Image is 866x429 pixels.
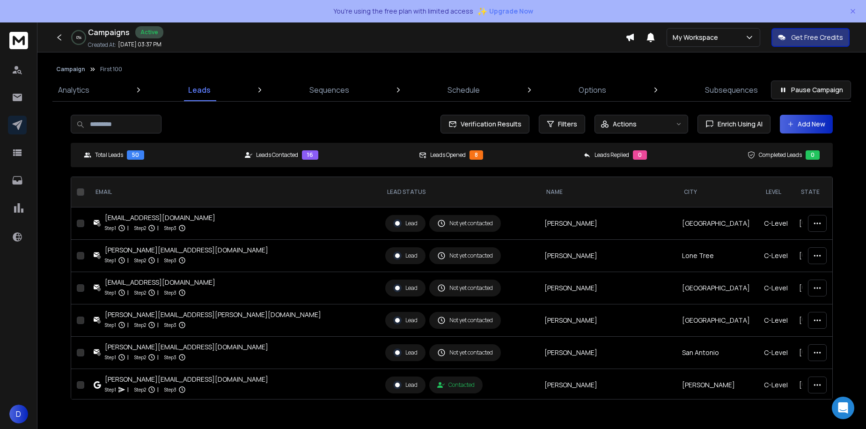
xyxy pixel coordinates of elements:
button: Filters [539,115,585,133]
p: | [157,320,159,330]
div: [EMAIL_ADDRESS][DOMAIN_NAME] [105,278,215,287]
p: Step 1 [105,320,116,330]
div: [PERSON_NAME][EMAIL_ADDRESS][DOMAIN_NAME] [105,375,268,384]
td: [US_STATE] [793,337,844,369]
p: Leads [188,84,211,96]
p: Leads Replied [594,151,629,159]
td: [GEOGRAPHIC_DATA] [676,304,758,337]
td: [PERSON_NAME] [539,337,676,369]
td: C-Level [758,304,793,337]
a: Analytics [52,79,95,101]
button: Add New [780,115,833,133]
div: Not yet contacted [437,284,493,292]
th: city [676,177,758,207]
p: | [127,223,129,233]
p: Step 1 [105,288,116,297]
p: Sequences [309,84,349,96]
p: Step 3 [164,320,176,330]
td: Lone Tree [676,240,758,272]
td: [US_STATE] [793,240,844,272]
p: Step 3 [164,256,176,265]
p: Completed Leads [759,151,802,159]
button: Enrich Using AI [697,115,771,133]
p: Step 2 [134,353,146,362]
td: [PERSON_NAME] [539,369,676,401]
p: My Workspace [673,33,722,42]
button: ✨Upgrade Now [477,2,533,21]
p: Step 3 [164,288,176,297]
span: Upgrade Now [489,7,533,16]
button: D [9,405,28,423]
td: [US_STATE] [793,207,844,240]
p: Actions [613,119,637,129]
span: Verification Results [457,119,521,129]
p: Step 2 [134,223,146,233]
td: C-Level [758,240,793,272]
div: Not yet contacted [437,251,493,260]
button: Verification Results [440,115,529,133]
a: Sequences [304,79,355,101]
p: Step 3 [164,385,176,394]
p: Get Free Credits [791,33,843,42]
div: Lead [393,381,418,389]
p: Leads Opened [430,151,466,159]
div: Lead [393,251,418,260]
p: Step 3 [164,353,176,362]
button: Campaign [56,66,85,73]
p: | [127,288,129,297]
div: Lead [393,348,418,357]
div: Open Intercom Messenger [832,397,854,419]
p: Step 1 [105,353,116,362]
div: Contacted [437,381,475,389]
div: 50 [127,150,144,160]
td: C-Level [758,337,793,369]
td: [PERSON_NAME] [676,369,758,401]
th: EMAIL [88,177,380,207]
p: Options [579,84,606,96]
div: 16 [302,150,318,160]
p: | [127,256,129,265]
p: | [157,353,159,362]
th: LEAD STATUS [380,177,539,207]
td: C-Level [758,272,793,304]
p: Step 2 [134,288,146,297]
td: [PERSON_NAME] [539,272,676,304]
p: Step 1 [105,256,116,265]
p: Analytics [58,84,89,96]
p: | [157,385,159,394]
p: Step 1 [105,223,116,233]
p: | [127,385,129,394]
td: [GEOGRAPHIC_DATA] [676,272,758,304]
a: Subsequences [699,79,763,101]
p: Leads Contacted [256,151,298,159]
div: Lead [393,284,418,292]
td: [PERSON_NAME] [539,304,676,337]
p: | [127,320,129,330]
h1: Campaigns [88,27,130,38]
p: Schedule [448,84,480,96]
th: state [793,177,844,207]
a: Schedule [442,79,485,101]
div: 0 [633,150,647,160]
td: [GEOGRAPHIC_DATA] [676,207,758,240]
th: level [758,177,793,207]
td: C-Level [758,207,793,240]
div: Not yet contacted [437,316,493,325]
p: First 100 [100,66,122,73]
td: [US_STATE] [793,369,844,401]
div: [PERSON_NAME][EMAIL_ADDRESS][DOMAIN_NAME] [105,245,268,255]
div: [PERSON_NAME][EMAIL_ADDRESS][DOMAIN_NAME] [105,342,268,352]
button: Get Free Credits [771,28,850,47]
div: 8 [470,150,483,160]
p: Step 2 [134,256,146,265]
p: Step 1 [105,385,116,394]
p: Step 2 [134,385,146,394]
td: [PERSON_NAME] [539,240,676,272]
p: | [157,256,159,265]
a: Leads [183,79,216,101]
button: Pause Campaign [771,81,851,99]
p: Subsequences [705,84,758,96]
td: San Antonio [676,337,758,369]
div: Not yet contacted [437,348,493,357]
